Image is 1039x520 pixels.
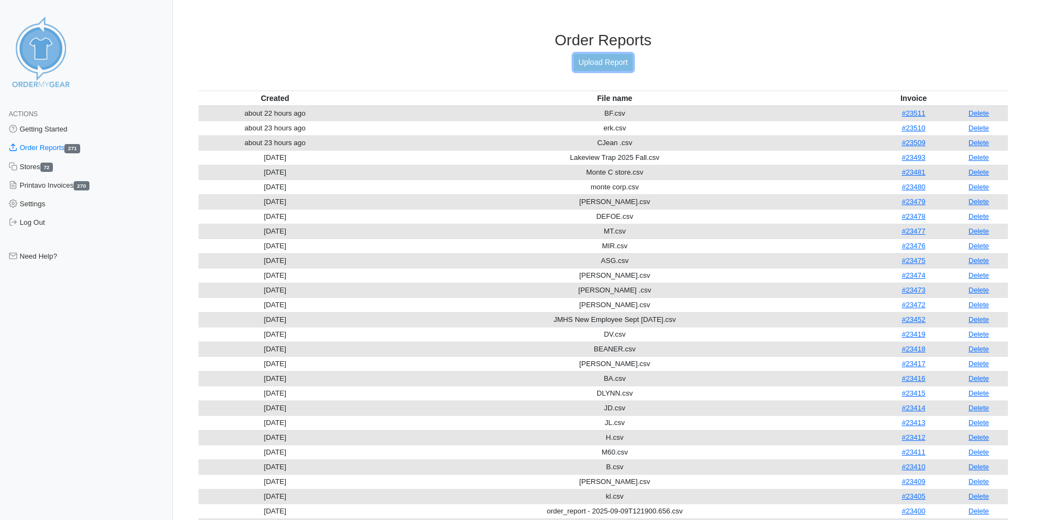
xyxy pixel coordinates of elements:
a: Upload Report [574,54,633,71]
a: Delete [969,330,989,338]
th: Invoice [878,91,950,106]
td: [DATE] [199,180,352,194]
span: Actions [9,110,38,118]
td: H.csv [352,430,878,445]
td: JD.csv [352,401,878,415]
a: Delete [969,124,989,132]
a: #23509 [902,139,925,147]
a: Delete [969,507,989,515]
td: MT.csv [352,224,878,238]
a: Delete [969,389,989,397]
a: Delete [969,256,989,265]
td: [DATE] [199,386,352,401]
td: Lakeview Trap 2025 Fall.csv [352,150,878,165]
a: #23478 [902,212,925,220]
td: [DATE] [199,165,352,180]
td: ASG.csv [352,253,878,268]
a: Delete [969,271,989,279]
a: #23511 [902,109,925,117]
a: #23479 [902,198,925,206]
td: DLYNN.csv [352,386,878,401]
a: #23473 [902,286,925,294]
a: Delete [969,477,989,486]
td: about 23 hours ago [199,121,352,135]
a: Delete [969,360,989,368]
a: #23472 [902,301,925,309]
td: order_report - 2025-09-09T121900.656.csv [352,504,878,518]
td: B.csv [352,459,878,474]
a: Delete [969,374,989,382]
td: [DATE] [199,194,352,209]
td: Monte C store.csv [352,165,878,180]
a: Delete [969,242,989,250]
td: [DATE] [199,283,352,297]
td: JMHS New Employee Sept [DATE].csv [352,312,878,327]
td: [DATE] [199,238,352,253]
a: #23493 [902,153,925,162]
td: DEFOE.csv [352,209,878,224]
a: Delete [969,168,989,176]
td: [DATE] [199,371,352,386]
td: [DATE] [199,327,352,342]
span: 72 [40,163,53,172]
a: Delete [969,153,989,162]
td: [DATE] [199,504,352,518]
a: #23405 [902,492,925,500]
td: CJean .csv [352,135,878,150]
td: [DATE] [199,253,352,268]
td: BF.csv [352,106,878,121]
td: M60.csv [352,445,878,459]
td: monte corp.csv [352,180,878,194]
a: #23419 [902,330,925,338]
a: #23476 [902,242,925,250]
a: #23414 [902,404,925,412]
a: #23415 [902,389,925,397]
span: 271 [64,144,80,153]
a: Delete [969,227,989,235]
td: [DATE] [199,297,352,312]
td: [DATE] [199,474,352,489]
td: [DATE] [199,312,352,327]
span: 270 [74,181,89,190]
td: [DATE] [199,268,352,283]
a: #23417 [902,360,925,368]
a: Delete [969,198,989,206]
a: Delete [969,492,989,500]
a: #23475 [902,256,925,265]
a: Delete [969,286,989,294]
a: #23410 [902,463,925,471]
a: Delete [969,404,989,412]
a: Delete [969,419,989,427]
td: about 23 hours ago [199,135,352,150]
a: #23418 [902,345,925,353]
td: kl.csv [352,489,878,504]
td: [PERSON_NAME].csv [352,194,878,209]
td: [DATE] [199,342,352,356]
a: Delete [969,448,989,456]
a: #23510 [902,124,925,132]
td: DV.csv [352,327,878,342]
a: Delete [969,183,989,191]
td: [DATE] [199,459,352,474]
td: [PERSON_NAME].csv [352,474,878,489]
a: #23416 [902,374,925,382]
td: [DATE] [199,224,352,238]
td: [DATE] [199,489,352,504]
td: about 22 hours ago [199,106,352,121]
a: #23480 [902,183,925,191]
td: [DATE] [199,445,352,459]
a: Delete [969,315,989,324]
td: erk.csv [352,121,878,135]
td: [DATE] [199,415,352,430]
td: [DATE] [199,401,352,415]
td: [PERSON_NAME].csv [352,297,878,312]
td: [PERSON_NAME].csv [352,356,878,371]
td: [DATE] [199,356,352,371]
a: Delete [969,463,989,471]
a: #23409 [902,477,925,486]
a: Delete [969,433,989,441]
td: [DATE] [199,209,352,224]
td: [PERSON_NAME].csv [352,268,878,283]
th: File name [352,91,878,106]
td: MIR.csv [352,238,878,253]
